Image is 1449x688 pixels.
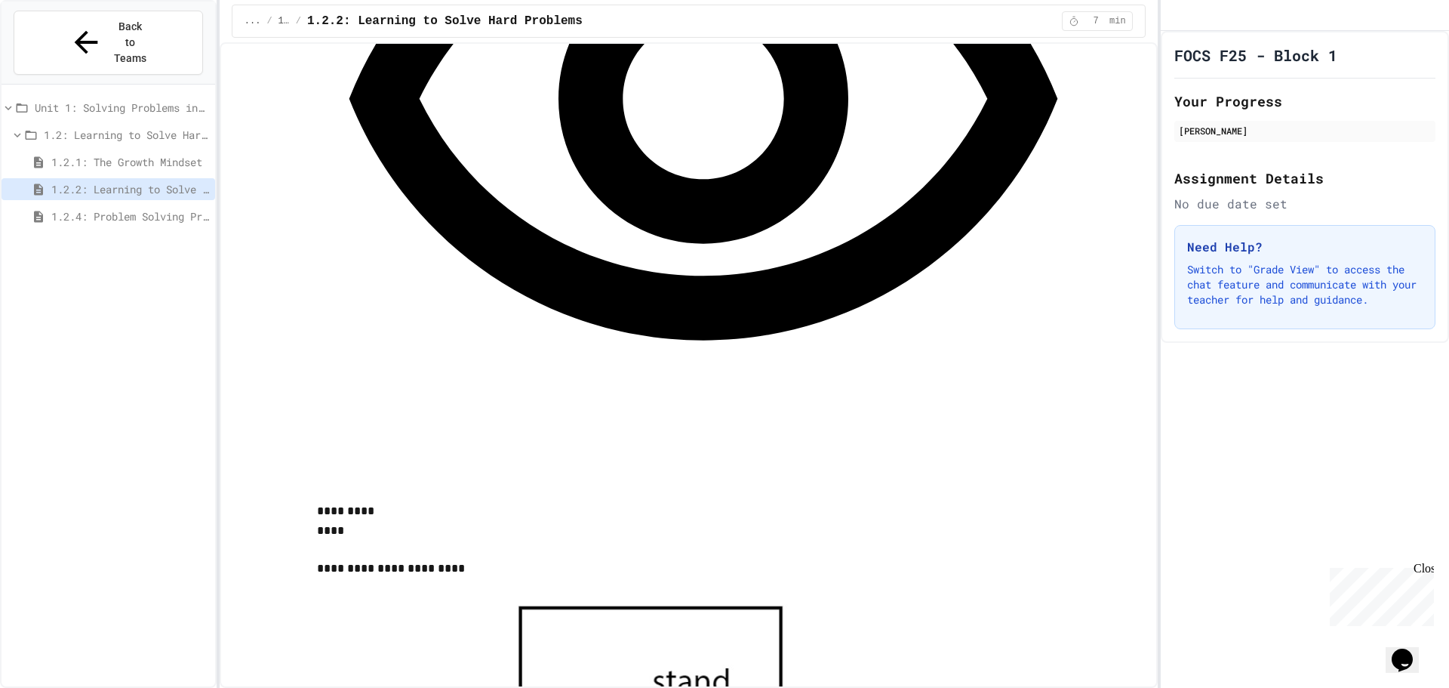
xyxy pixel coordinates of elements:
[278,15,290,27] span: 1.2: Learning to Solve Hard Problems
[1174,168,1435,189] h2: Assignment Details
[1386,628,1434,673] iframe: chat widget
[112,19,148,66] span: Back to Teams
[1324,562,1434,626] iframe: chat widget
[1187,238,1423,256] h3: Need Help?
[307,12,583,30] span: 1.2.2: Learning to Solve Hard Problems
[1174,45,1337,66] h1: FOCS F25 - Block 1
[296,15,301,27] span: /
[14,11,203,75] button: Back to Teams
[1174,195,1435,213] div: No due date set
[6,6,104,96] div: Chat with us now!Close
[51,208,209,224] span: 1.2.4: Problem Solving Practice
[1084,15,1108,27] span: 7
[1174,91,1435,112] h2: Your Progress
[35,100,209,116] span: Unit 1: Solving Problems in Computer Science
[51,181,209,197] span: 1.2.2: Learning to Solve Hard Problems
[266,15,272,27] span: /
[44,127,209,143] span: 1.2: Learning to Solve Hard Problems
[51,154,209,170] span: 1.2.1: The Growth Mindset
[1109,15,1126,27] span: min
[245,15,261,27] span: ...
[1179,124,1431,137] div: [PERSON_NAME]
[1187,262,1423,307] p: Switch to "Grade View" to access the chat feature and communicate with your teacher for help and ...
